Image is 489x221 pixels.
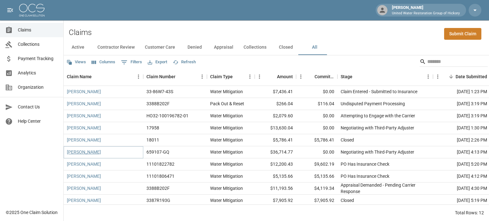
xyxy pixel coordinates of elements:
[341,113,415,119] div: Attempting to Engage with the Carrier
[245,72,255,81] button: Menu
[255,98,296,110] div: $266.04
[18,27,58,33] span: Claims
[146,197,170,204] div: 3387R193G
[392,11,460,16] p: United Water Restoration Group of Hickory
[67,137,101,143] a: [PERSON_NAME]
[341,137,354,143] div: Closed
[296,68,337,86] div: Committed Amount
[67,161,101,167] a: [PERSON_NAME]
[18,104,58,110] span: Contact Us
[296,170,337,183] div: $5,135.66
[296,86,337,98] div: $0.00
[67,173,101,179] a: [PERSON_NAME]
[255,110,296,122] div: $2,079.60
[146,137,159,143] div: 18011
[18,70,58,76] span: Analytics
[456,68,487,86] div: Date Submitted
[341,161,389,167] div: PO Has Insurance Check
[296,146,337,158] div: $0.00
[341,125,414,131] div: Negotiating with Third-Party Adjuster
[296,110,337,122] div: $0.00
[296,195,337,207] div: $7,905.92
[255,158,296,170] div: $12,200.43
[268,72,277,81] button: Sort
[210,88,243,95] div: Water Mitigation
[352,72,361,81] button: Sort
[207,68,255,86] div: Claim Type
[255,68,296,86] div: Amount
[4,4,17,17] button: open drawer
[341,100,405,107] div: Undisputed Payment Processing
[255,195,296,207] div: $7,905.92
[210,100,244,107] div: Pack Out & Reset
[64,40,489,55] div: dynamic tabs
[455,210,484,216] div: Total Rows: 12
[255,170,296,183] div: $5,135.66
[92,72,101,81] button: Sort
[67,68,92,86] div: Claim Name
[255,86,296,98] div: $7,436.41
[315,68,334,86] div: Committed Amount
[306,72,315,81] button: Sort
[341,149,414,155] div: Negotiating with Third-Party Adjuster
[64,68,143,86] div: Claim Name
[238,40,272,55] button: Collections
[140,40,180,55] button: Customer Care
[134,72,143,81] button: Menu
[146,125,159,131] div: 17958
[255,122,296,134] div: $13,630.04
[146,173,174,179] div: 11101806471
[18,84,58,91] span: Organization
[90,57,117,67] button: Select columns
[420,57,488,68] div: Search
[233,72,242,81] button: Sort
[210,113,243,119] div: Water Mitigation
[6,209,58,216] div: © 2025 One Claim Solution
[69,28,92,37] h2: Claims
[337,68,433,86] div: Stage
[146,88,173,95] div: 33-86W7-43S
[296,122,337,134] div: $0.00
[277,68,293,86] div: Amount
[210,68,233,86] div: Claim Type
[146,100,170,107] div: 3388B202F
[67,185,101,191] a: [PERSON_NAME]
[197,72,207,81] button: Menu
[119,57,144,67] button: Show filters
[180,40,209,55] button: Denied
[18,41,58,48] span: Collections
[255,146,296,158] div: $36,714.77
[255,134,296,146] div: $5,786.41
[146,68,175,86] div: Claim Number
[447,72,456,81] button: Sort
[210,173,243,179] div: Water Mitigation
[296,134,337,146] div: $5,786.41
[341,88,417,95] div: Claim Entered - Submitted to Insurance
[67,100,101,107] a: [PERSON_NAME]
[210,161,243,167] div: Water Mitigation
[255,183,296,195] div: $11,193.56
[296,72,306,81] button: Menu
[210,185,243,191] div: Water Mitigation
[296,158,337,170] div: $9,602.19
[300,40,329,55] button: All
[18,55,58,62] span: Payment Tracking
[210,125,243,131] div: Water Mitigation
[389,4,462,16] div: [PERSON_NAME]
[67,149,101,155] a: [PERSON_NAME]
[341,173,389,179] div: PO Has Insurance Check
[210,149,243,155] div: Water Mitigation
[255,72,264,81] button: Menu
[296,183,337,195] div: $4,119.34
[272,40,300,55] button: Closed
[341,182,430,195] div: Appraisal Demanded - Pending Carrier Response
[67,125,101,131] a: [PERSON_NAME]
[210,197,243,204] div: Water Mitigation
[65,57,88,67] button: Views
[64,40,92,55] button: Active
[143,68,207,86] div: Claim Number
[175,72,184,81] button: Sort
[92,40,140,55] button: Contractor Review
[444,28,481,40] a: Submit Claim
[146,57,169,67] button: Export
